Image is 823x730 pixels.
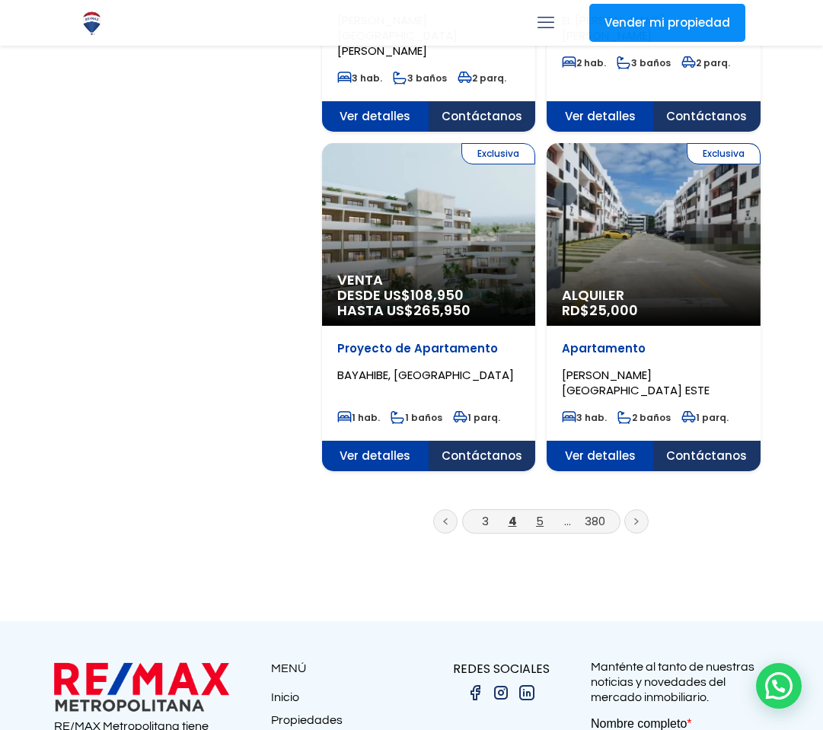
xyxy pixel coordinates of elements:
span: Ver detalles [322,441,429,471]
span: Exclusiva [687,143,761,164]
span: Venta [337,273,521,288]
span: 25,000 [589,301,638,320]
span: DESDE US$ [337,288,521,318]
span: 2 parq. [458,72,506,84]
span: 3 baños [617,56,671,69]
span: [PERSON_NAME][GEOGRAPHIC_DATA] ESTE [562,367,710,398]
p: Apartamento [562,341,745,356]
span: 3 baños [393,72,447,84]
a: 3 [482,513,489,529]
a: Inicio [271,690,412,712]
img: remax metropolitana logo [54,659,229,715]
span: 2 baños [617,411,671,424]
img: instagram.png [492,684,510,702]
span: 2 hab. [562,56,606,69]
span: 108,950 [410,285,464,304]
span: 1 parq. [453,411,500,424]
span: Contáctanos [653,101,760,132]
a: 5 [536,513,544,529]
a: Exclusiva Venta DESDE US$108,950 HASTA US$265,950 Proyecto de Apartamento BAYAHIBE, [GEOGRAPHIC_D... [322,143,536,471]
span: 1 hab. [337,411,380,424]
span: Contáctanos [653,441,760,471]
span: 3 hab. [562,411,607,424]
img: linkedin.png [518,684,536,702]
span: Ver detalles [547,101,653,132]
p: REDES SOCIALES [412,659,591,678]
p: Manténte al tanto de nuestras noticias y novedades del mercado inmobiliario. [591,659,770,705]
img: facebook.png [466,684,484,702]
span: 2 parq. [681,56,730,69]
span: 3 hab. [337,72,382,84]
span: RD$ [562,301,638,320]
span: HASTA US$ [337,303,521,318]
img: Logo de REMAX [78,10,105,37]
p: MENÚ [271,659,412,678]
span: BAYAHIBE, [GEOGRAPHIC_DATA] [337,367,514,383]
a: mobile menu [533,10,559,36]
span: Alquiler [562,288,745,303]
span: Contáctanos [429,101,535,132]
a: Vender mi propiedad [589,4,745,42]
a: Exclusiva Alquiler RD$25,000 Apartamento [PERSON_NAME][GEOGRAPHIC_DATA] ESTE 3 hab. 2 baños 1 par... [547,143,761,471]
a: 380 [585,513,605,529]
span: 265,950 [413,301,471,320]
span: 1 parq. [681,411,729,424]
span: 1 baños [391,411,442,424]
span: Contáctanos [429,441,535,471]
a: 4 [509,513,517,529]
span: Ver detalles [322,101,429,132]
span: Exclusiva [461,143,535,164]
a: ... [564,513,571,529]
p: Proyecto de Apartamento [337,341,521,356]
span: Ver detalles [547,441,653,471]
